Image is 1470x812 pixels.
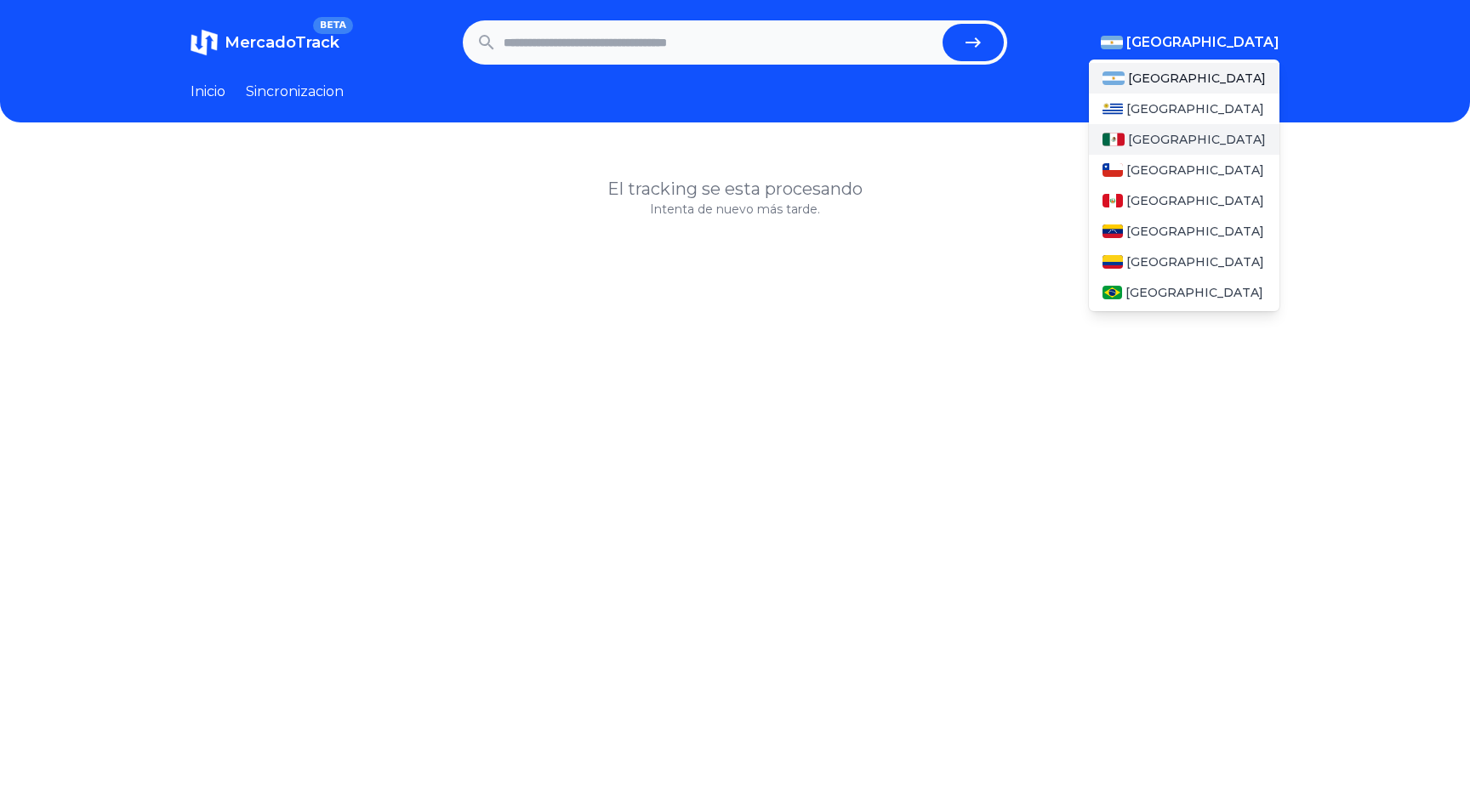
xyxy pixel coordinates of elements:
img: Argentina [1101,36,1123,49]
img: Venezuela [1102,224,1123,238]
a: Colombia[GEOGRAPHIC_DATA] [1089,247,1279,277]
a: Peru[GEOGRAPHIC_DATA] [1089,185,1279,216]
span: BETA [313,17,353,34]
img: Argentina [1102,71,1125,85]
span: MercadoTrack [225,33,339,52]
a: Argentina[GEOGRAPHIC_DATA] [1089,63,1279,94]
h1: El tracking se esta procesando [191,177,1279,201]
span: [GEOGRAPHIC_DATA] [1126,32,1279,53]
span: [GEOGRAPHIC_DATA] [1126,192,1264,209]
span: [GEOGRAPHIC_DATA] [1128,70,1266,87]
span: [GEOGRAPHIC_DATA] [1128,131,1266,148]
span: [GEOGRAPHIC_DATA] [1126,253,1264,270]
span: [GEOGRAPHIC_DATA] [1126,100,1264,117]
a: Venezuela[GEOGRAPHIC_DATA] [1089,216,1279,247]
span: [GEOGRAPHIC_DATA] [1126,162,1264,179]
img: Uruguay [1102,102,1123,116]
a: Chile[GEOGRAPHIC_DATA] [1089,155,1279,185]
button: [GEOGRAPHIC_DATA] [1101,32,1279,53]
a: Brasil[GEOGRAPHIC_DATA] [1089,277,1279,308]
img: Chile [1102,163,1123,177]
img: Colombia [1102,255,1123,269]
a: MercadoTrackBETA [191,29,339,56]
img: Mexico [1102,133,1125,146]
img: Peru [1102,194,1123,207]
img: MercadoTrack [191,29,218,56]
a: Mexico[GEOGRAPHIC_DATA] [1089,124,1279,155]
p: Intenta de nuevo más tarde. [191,201,1279,218]
a: Sincronizacion [246,82,344,102]
img: Brasil [1102,286,1122,299]
span: [GEOGRAPHIC_DATA] [1126,223,1264,240]
a: Inicio [191,82,225,102]
a: Uruguay[GEOGRAPHIC_DATA] [1089,94,1279,124]
span: [GEOGRAPHIC_DATA] [1125,284,1263,301]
